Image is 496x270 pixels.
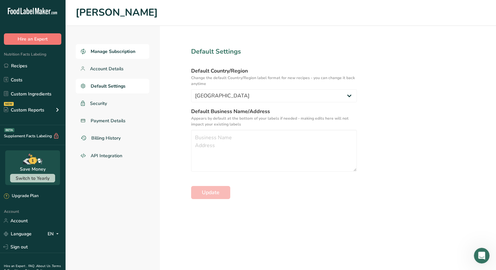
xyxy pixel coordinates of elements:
[191,186,230,199] button: Update
[76,44,149,59] a: Manage Subscription
[4,33,61,45] button: Hire an Expert
[191,108,357,115] div: Default Business Name/Address
[191,67,357,75] div: Default Country/Region
[4,102,14,106] div: NEW
[191,47,357,57] div: Default Settings
[4,107,44,113] div: Custom Reports
[10,174,55,182] button: Switch to Yearly
[36,264,52,268] a: About Us .
[91,152,122,159] span: API Integration
[76,148,149,164] a: API Integration
[16,175,50,181] span: Switch to Yearly
[91,83,126,90] span: Default Settings
[76,61,149,76] a: Account Details
[76,113,149,128] a: Payment Details
[4,264,27,268] a: Hire an Expert .
[76,96,149,111] a: Security
[48,230,61,238] div: EN
[28,264,36,268] a: FAQ .
[4,228,32,240] a: Language
[90,100,107,107] span: Security
[76,131,149,145] a: Billing History
[191,115,357,127] div: Appears by default at the bottom of your labels if needed - making edits here will not impact you...
[4,193,38,199] div: Upgrade Plan
[76,5,486,20] h1: [PERSON_NAME]
[91,117,126,124] span: Payment Details
[202,189,219,196] span: Update
[4,128,14,132] div: BETA
[91,48,135,55] span: Manage Subscription
[20,166,46,173] div: Save Money
[191,75,357,87] div: Change the default Country/Region label format for new recipes - you can change it back anytime
[91,135,121,142] span: Billing History
[474,248,489,263] iframe: Intercom live chat
[76,79,149,93] a: Default Settings
[90,65,124,72] span: Account Details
